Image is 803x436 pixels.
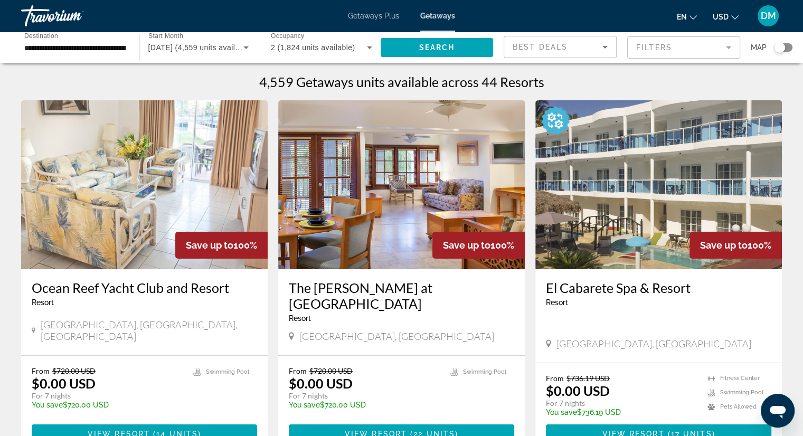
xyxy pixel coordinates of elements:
[41,319,257,342] span: [GEOGRAPHIC_DATA], [GEOGRAPHIC_DATA], [GEOGRAPHIC_DATA]
[566,374,610,383] span: $736.19 USD
[677,9,697,24] button: Change language
[546,408,577,416] span: You save
[546,280,771,296] a: El Cabarete Spa & Resort
[720,375,760,382] span: Fitness Center
[513,41,608,53] mat-select: Sort by
[419,43,455,52] span: Search
[52,366,96,375] span: $720.00 USD
[289,401,440,409] p: $720.00 USD
[546,408,697,416] p: $736.19 USD
[713,13,729,21] span: USD
[463,368,506,375] span: Swimming Pool
[689,232,782,259] div: 100%
[513,43,568,51] span: Best Deals
[713,9,739,24] button: Change currency
[32,366,50,375] span: From
[299,330,494,342] span: [GEOGRAPHIC_DATA], [GEOGRAPHIC_DATA]
[271,43,355,52] span: 2 (1,824 units available)
[443,240,490,251] span: Save up to
[381,38,494,57] button: Search
[546,399,697,408] p: For 7 nights
[546,374,564,383] span: From
[32,375,96,391] p: $0.00 USD
[148,43,253,52] span: [DATE] (4,559 units available)
[720,403,757,410] span: Pets Allowed
[259,74,544,90] h1: 4,559 Getaways units available across 44 Resorts
[289,366,307,375] span: From
[32,280,257,296] a: Ocean Reef Yacht Club and Resort
[309,366,353,375] span: $720.00 USD
[289,280,514,311] a: The [PERSON_NAME] at [GEOGRAPHIC_DATA]
[627,36,740,59] button: Filter
[546,383,610,399] p: $0.00 USD
[32,298,54,307] span: Resort
[206,368,249,375] span: Swimming Pool
[289,375,353,391] p: $0.00 USD
[761,394,795,428] iframe: Button to launch messaging window
[546,298,568,307] span: Resort
[289,391,440,401] p: For 7 nights
[348,12,399,20] a: Getaways Plus
[535,100,782,269] img: D826E01X.jpg
[556,338,751,349] span: [GEOGRAPHIC_DATA], [GEOGRAPHIC_DATA]
[148,33,183,40] span: Start Month
[24,32,58,39] span: Destination
[420,12,455,20] a: Getaways
[751,40,767,55] span: Map
[21,2,127,30] a: Travorium
[21,100,268,269] img: 2093I01L.jpg
[289,314,311,323] span: Resort
[175,232,268,259] div: 100%
[432,232,525,259] div: 100%
[32,401,183,409] p: $720.00 USD
[271,33,304,40] span: Occupancy
[700,240,748,251] span: Save up to
[720,389,763,396] span: Swimming Pool
[32,401,63,409] span: You save
[677,13,687,21] span: en
[32,391,183,401] p: For 7 nights
[278,100,525,269] img: A200I01X.jpg
[754,5,782,27] button: User Menu
[289,401,320,409] span: You save
[761,11,776,21] span: DM
[186,240,233,251] span: Save up to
